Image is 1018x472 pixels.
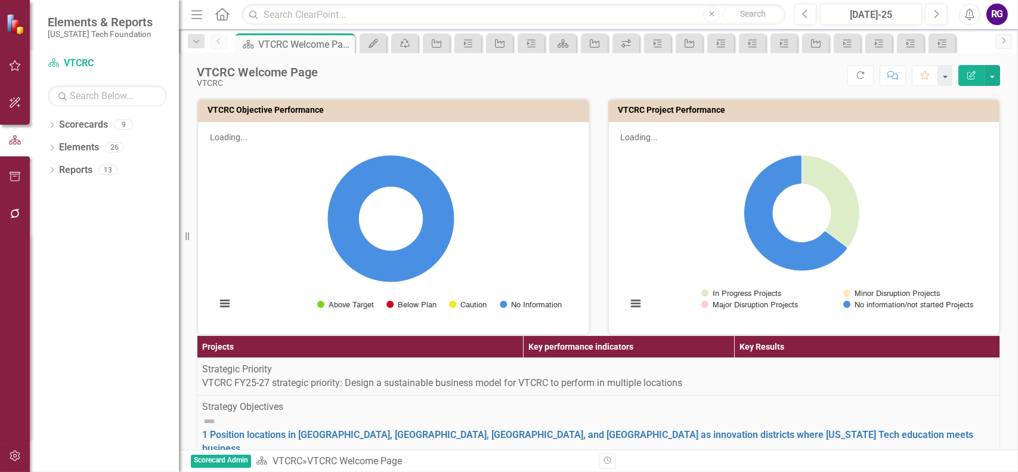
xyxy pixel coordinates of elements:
img: Not Defined [202,414,216,428]
a: VTCRC [48,57,167,70]
div: » [256,455,590,468]
button: Show In Progress Projects [701,289,781,298]
button: Show Caution [449,300,487,309]
div: VTCRC Welcome Page [197,66,318,79]
span: VTCRC FY25-27 strategic priority: Design a sustainable business model for VTCRC to perform in mul... [202,377,682,388]
path: No Information, 3. [327,155,454,282]
path: Major Disruption Projects, 0. [825,231,848,248]
a: Elements [59,141,99,155]
h3: VTCRC Project Performance [618,106,994,115]
button: [DATE]-25 [820,4,922,25]
button: View chart menu, Chart [627,295,644,312]
div: Key Results [739,341,995,353]
td: Double-Click to Edit [197,358,1000,396]
div: 26 [105,143,124,153]
button: Search [723,6,782,23]
path: No information/not started Projects, 11. [744,155,847,271]
div: 9 [114,120,133,130]
span: Scorecard Admin [191,455,251,468]
input: Search Below... [48,85,167,106]
button: Show Minor Disruption Projects [843,289,940,298]
svg: Interactive chart [621,143,983,322]
text: Caution [460,301,487,309]
button: Show Above Target [317,300,373,309]
a: VTCRC [273,455,302,467]
img: ClearPoint Strategy [6,13,27,34]
div: Key performance indicators [528,341,730,353]
div: 13 [98,165,117,175]
span: Elements & Reports [48,15,153,29]
text: No Information [511,301,562,309]
div: Strategy Objectives [202,400,995,414]
div: VTCRC Welcome Page [307,455,402,467]
div: Chart. Highcharts interactive chart. [621,143,988,322]
td: Double-Click to Edit Right Click for Context Menu [197,396,1000,461]
h3: VTCRC Objective Performance [208,106,583,115]
a: Reports [59,163,92,177]
div: Loading... [210,131,577,143]
div: [DATE]-25 [824,8,918,22]
button: Show No Information [500,300,561,309]
div: Loading... [621,131,988,143]
button: Show No information/not started Projects [843,300,972,309]
button: Show Major Disruption Projects [701,300,798,309]
div: Projects [202,341,518,353]
div: VTCRC Welcome Page [258,37,352,52]
input: Search ClearPoint... [242,4,785,25]
svg: Interactive chart [210,143,572,322]
div: Strategic Priority [202,363,995,377]
a: 1 Position locations in [GEOGRAPHIC_DATA], [GEOGRAPHIC_DATA], [GEOGRAPHIC_DATA], and [GEOGRAPHIC_... [202,429,973,454]
button: View chart menu, Chart [216,295,233,312]
div: VTCRC [197,79,318,88]
button: Show Below Plan [386,300,436,309]
span: Search [740,9,766,18]
button: RG [986,4,1008,25]
a: Scorecards [59,118,108,132]
div: Chart. Highcharts interactive chart. [210,143,577,322]
path: In Progress Projects, 6. [802,155,859,247]
small: [US_STATE] Tech Foundation [48,29,153,39]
